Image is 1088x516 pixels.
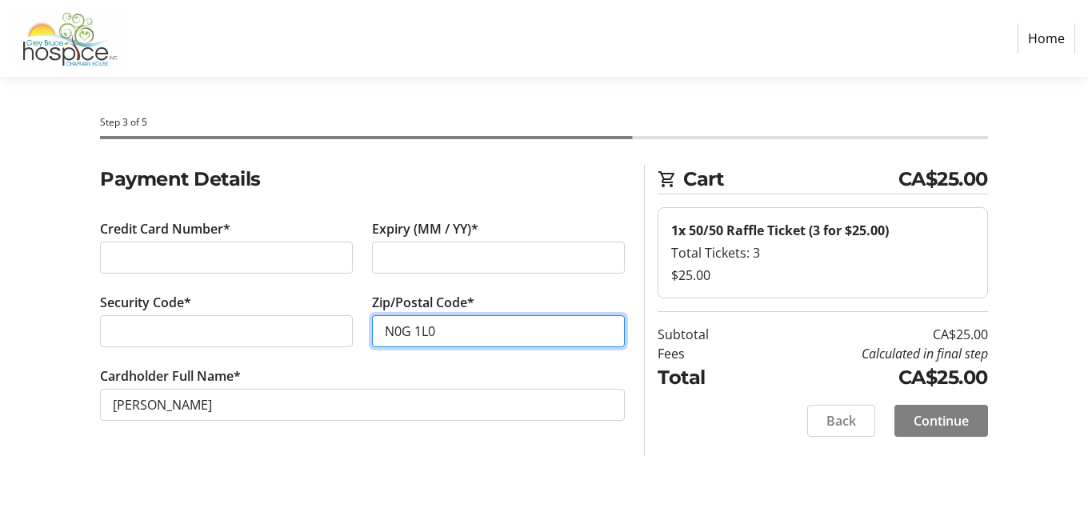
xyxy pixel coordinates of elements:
[113,248,340,267] iframe: Secure card number input frame
[100,389,625,421] input: Card Holder Name
[753,325,987,344] td: CA$25.00
[100,115,987,130] div: Step 3 of 5
[658,325,753,344] td: Subtotal
[100,293,191,312] label: Security Code*
[372,219,478,238] label: Expiry (MM / YY)*
[658,344,753,363] td: Fees
[753,344,987,363] td: Calculated in final step
[113,322,340,341] iframe: Secure CVC input frame
[671,222,889,239] strong: 1x 50/50 Raffle Ticket (3 for $25.00)
[683,165,898,194] span: Cart
[385,248,612,267] iframe: Secure expiration date input frame
[894,405,988,437] button: Continue
[826,411,856,430] span: Back
[100,165,625,194] h2: Payment Details
[372,315,625,347] input: Zip/Postal Code
[1018,23,1075,54] a: Home
[100,219,230,238] label: Credit Card Number*
[100,366,241,386] label: Cardholder Full Name*
[671,266,974,285] div: $25.00
[372,293,474,312] label: Zip/Postal Code*
[753,363,987,392] td: CA$25.00
[914,411,969,430] span: Continue
[658,363,753,392] td: Total
[898,165,988,194] span: CA$25.00
[807,405,875,437] button: Back
[671,243,974,262] div: Total Tickets: 3
[13,6,126,70] img: Grey Bruce Hospice's Logo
